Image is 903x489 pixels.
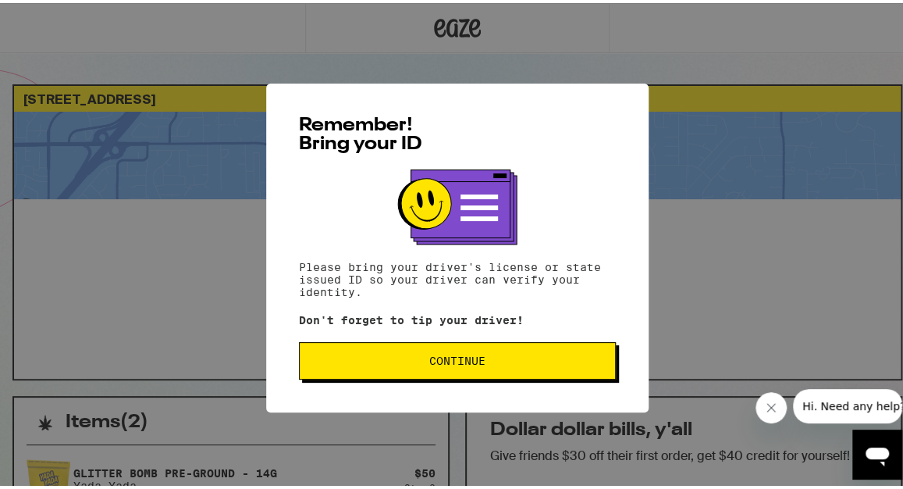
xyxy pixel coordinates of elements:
[299,258,616,295] p: Please bring your driver's license or state issued ID so your driver can verify your identity.
[793,386,902,420] iframe: Message from company
[9,11,112,23] span: Hi. Need any help?
[299,311,616,323] p: Don't forget to tip your driver!
[852,427,902,477] iframe: Button to launch messaging window
[755,389,787,420] iframe: Close message
[299,339,616,377] button: Continue
[429,352,485,363] span: Continue
[299,113,422,151] span: Remember! Bring your ID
